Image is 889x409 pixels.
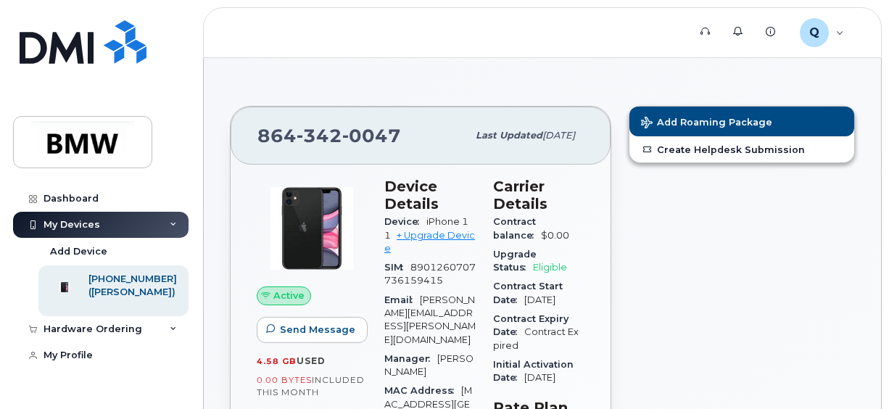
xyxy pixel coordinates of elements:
[280,323,355,336] span: Send Message
[533,262,567,273] span: Eligible
[384,216,426,227] span: Device
[541,230,569,241] span: $0.00
[384,353,437,364] span: Manager
[342,125,401,146] span: 0047
[629,136,854,162] a: Create Helpdesk Submission
[384,178,476,212] h3: Device Details
[493,249,537,273] span: Upgrade Status
[268,185,355,272] img: iPhone_11.jpg
[476,130,542,141] span: Last updated
[641,117,772,131] span: Add Roaming Package
[384,216,468,240] span: iPhone 11
[257,317,368,343] button: Send Message
[384,230,475,254] a: + Upgrade Device
[629,107,854,136] button: Add Roaming Package
[384,294,420,305] span: Email
[297,125,342,146] span: 342
[542,130,575,141] span: [DATE]
[524,372,555,383] span: [DATE]
[384,262,476,286] span: 8901260707736159415
[493,216,541,240] span: Contract balance
[493,313,568,337] span: Contract Expiry Date
[493,281,563,305] span: Contract Start Date
[826,346,878,398] iframe: Messenger Launcher
[257,356,297,366] span: 4.58 GB
[257,125,401,146] span: 864
[524,294,555,305] span: [DATE]
[257,375,312,385] span: 0.00 Bytes
[297,355,326,366] span: used
[493,359,574,383] span: Initial Activation Date
[273,289,305,302] span: Active
[384,385,461,396] span: MAC Address
[493,326,579,350] span: Contract Expired
[384,262,410,273] span: SIM
[384,294,476,345] span: [PERSON_NAME][EMAIL_ADDRESS][PERSON_NAME][DOMAIN_NAME]
[493,178,584,212] h3: Carrier Details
